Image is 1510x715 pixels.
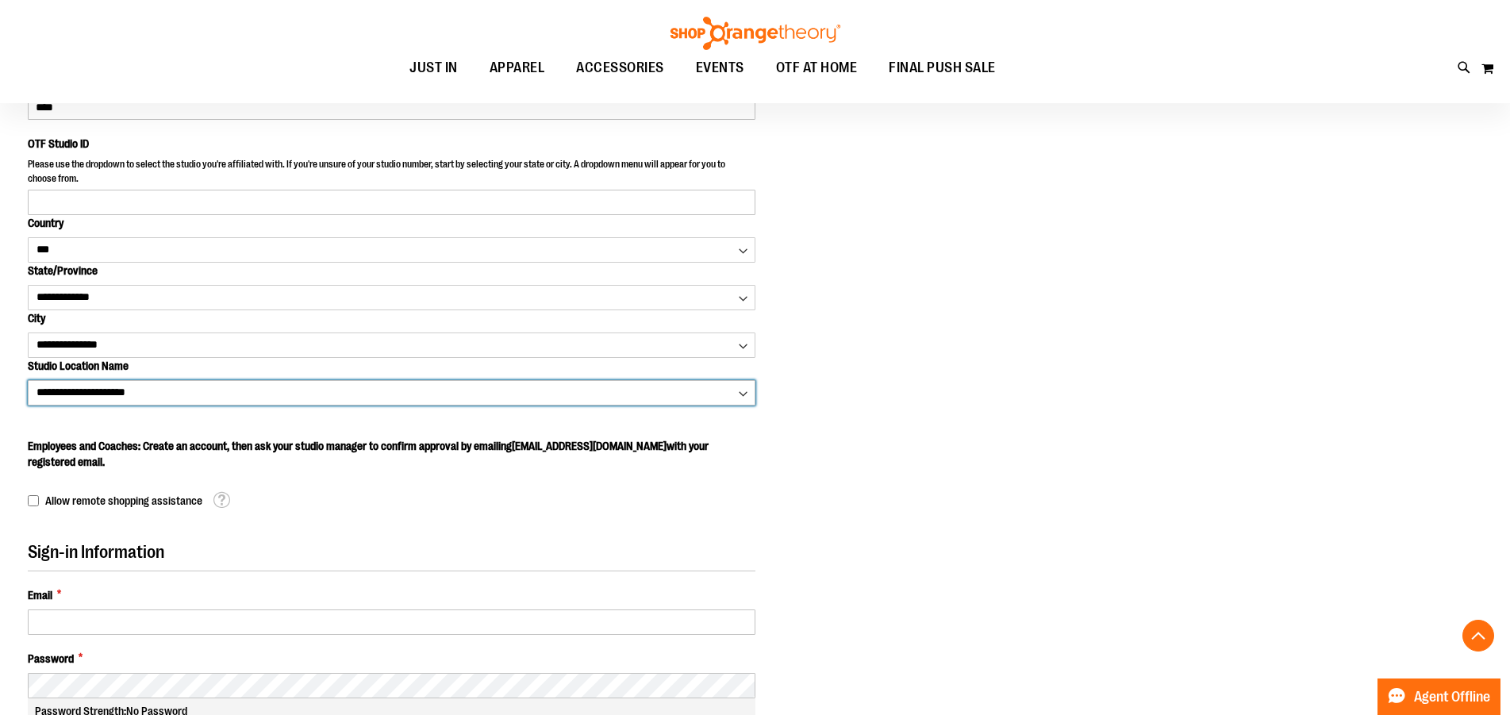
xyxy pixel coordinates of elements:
a: FINAL PUSH SALE [873,50,1012,86]
span: City [28,312,45,325]
span: State/Province [28,264,98,277]
span: JUST IN [409,50,458,86]
span: OTF AT HOME [776,50,858,86]
span: Studio Location Name [28,359,129,372]
span: ACCESSORIES [576,50,664,86]
span: Employees and Coaches: Create an account, then ask your studio manager to confirm approval by ema... [28,440,709,468]
a: ACCESSORIES [560,50,680,86]
a: EVENTS [680,50,760,86]
span: Password [28,651,74,667]
span: Agent Offline [1414,690,1490,705]
span: Allow remote shopping assistance [45,494,202,507]
span: Sign-in Information [28,542,164,562]
p: Please use the dropdown to select the studio you're affiliated with. If you're unsure of your stu... [28,158,755,189]
a: APPAREL [474,50,561,86]
span: APPAREL [490,50,545,86]
img: Shop Orangetheory [668,17,843,50]
span: Country [28,217,63,229]
span: EVENTS [696,50,744,86]
span: Email [28,587,52,603]
a: OTF AT HOME [760,50,874,86]
span: FINAL PUSH SALE [889,50,996,86]
span: OTF Studio ID [28,137,89,150]
a: JUST IN [394,50,474,86]
button: Agent Offline [1377,678,1500,715]
button: Back To Top [1462,620,1494,652]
